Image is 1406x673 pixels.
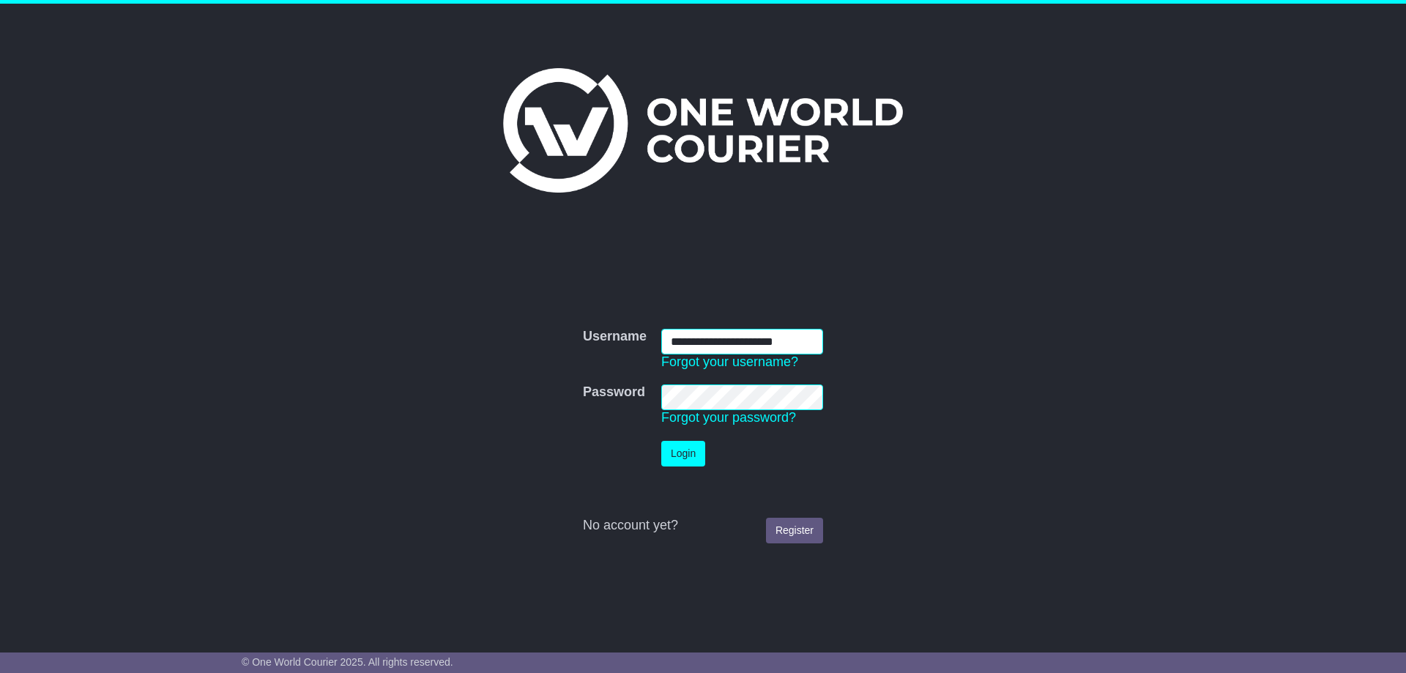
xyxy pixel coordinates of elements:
[583,384,645,401] label: Password
[661,410,796,425] a: Forgot your password?
[503,68,903,193] img: One World
[583,329,647,345] label: Username
[242,656,453,668] span: © One World Courier 2025. All rights reserved.
[766,518,823,543] a: Register
[583,518,823,534] div: No account yet?
[661,354,798,369] a: Forgot your username?
[661,441,705,466] button: Login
